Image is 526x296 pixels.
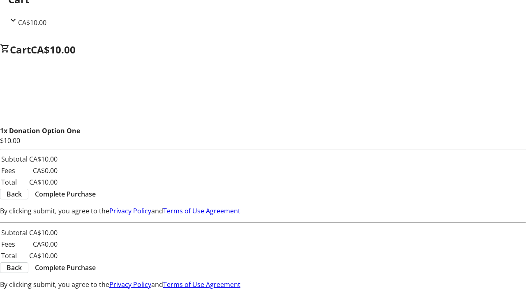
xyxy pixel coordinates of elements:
[1,250,28,261] td: Total
[29,227,58,238] td: CA$10.00
[31,43,76,56] span: CA$10.00
[1,165,28,176] td: Fees
[29,250,58,261] td: CA$10.00
[1,239,28,250] td: Fees
[163,206,240,215] a: Terms of Use Agreement
[29,177,58,187] td: CA$10.00
[109,280,151,289] a: Privacy Policy
[29,154,58,164] td: CA$10.00
[28,263,102,273] button: Complete Purchase
[1,177,28,187] td: Total
[1,227,28,238] td: Subtotal
[35,263,96,273] span: Complete Purchase
[10,43,31,56] span: Cart
[29,239,58,250] td: CA$0.00
[29,165,58,176] td: CA$0.00
[7,263,22,273] span: Back
[28,189,102,199] button: Complete Purchase
[1,154,28,164] td: Subtotal
[163,280,240,289] a: Terms of Use Agreement
[18,18,46,27] span: CA$10.00
[109,206,151,215] a: Privacy Policy
[7,189,22,199] span: Back
[35,189,96,199] span: Complete Purchase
